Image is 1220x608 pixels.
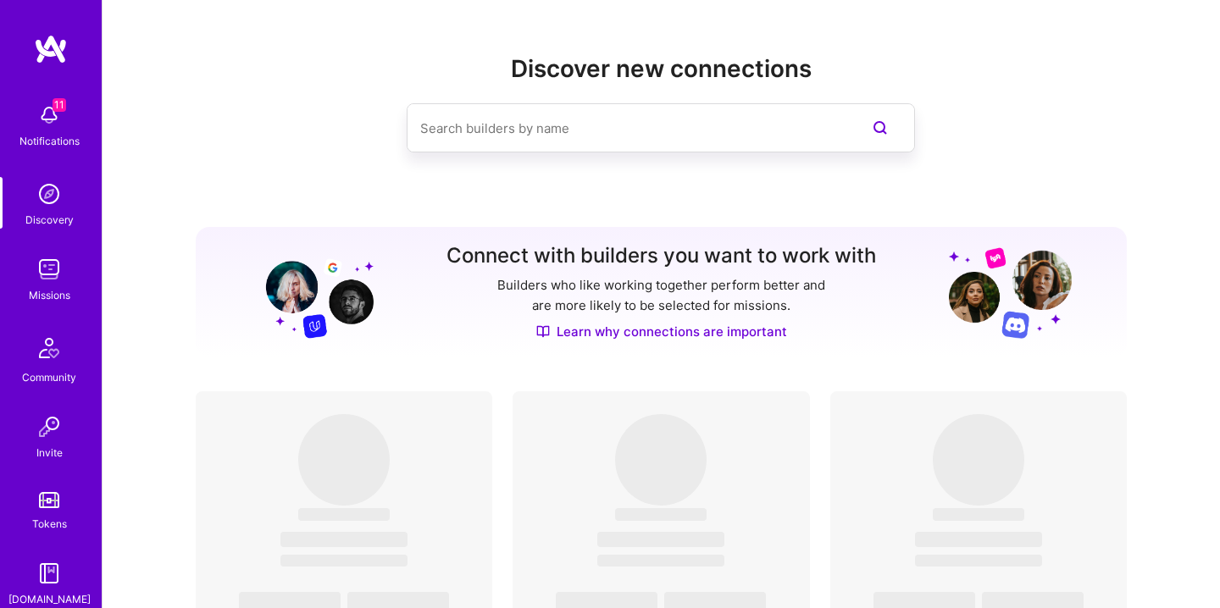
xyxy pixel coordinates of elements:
div: Notifications [19,132,80,150]
span: ‌ [298,414,390,506]
img: Discover [536,324,550,339]
div: Discovery [25,211,74,229]
p: Builders who like working together perform better and are more likely to be selected for missions. [494,275,829,316]
img: teamwork [32,252,66,286]
img: Community [29,328,69,368]
a: Learn why connections are important [536,323,787,340]
div: Community [22,368,76,386]
h2: Discover new connections [196,55,1128,83]
span: ‌ [615,414,707,506]
img: bell [32,98,66,132]
img: guide book [32,556,66,590]
h3: Connect with builders you want to work with [446,244,876,268]
span: ‌ [915,555,1042,567]
div: Tokens [32,515,67,533]
img: logo [34,34,68,64]
div: Missions [29,286,70,304]
span: 11 [53,98,66,112]
i: icon SearchPurple [870,118,890,138]
span: ‌ [933,508,1024,521]
img: tokens [39,492,59,508]
div: [DOMAIN_NAME] [8,590,91,608]
span: ‌ [615,508,707,521]
input: Search builders by name [420,107,834,150]
span: ‌ [298,508,390,521]
span: ‌ [280,532,408,547]
img: Grow your network [949,246,1072,339]
span: ‌ [597,555,724,567]
img: Grow your network [251,246,374,339]
span: ‌ [915,532,1042,547]
span: ‌ [597,532,724,547]
span: ‌ [933,414,1024,506]
span: ‌ [280,555,408,567]
img: Invite [32,410,66,444]
img: discovery [32,177,66,211]
div: Invite [36,444,63,462]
